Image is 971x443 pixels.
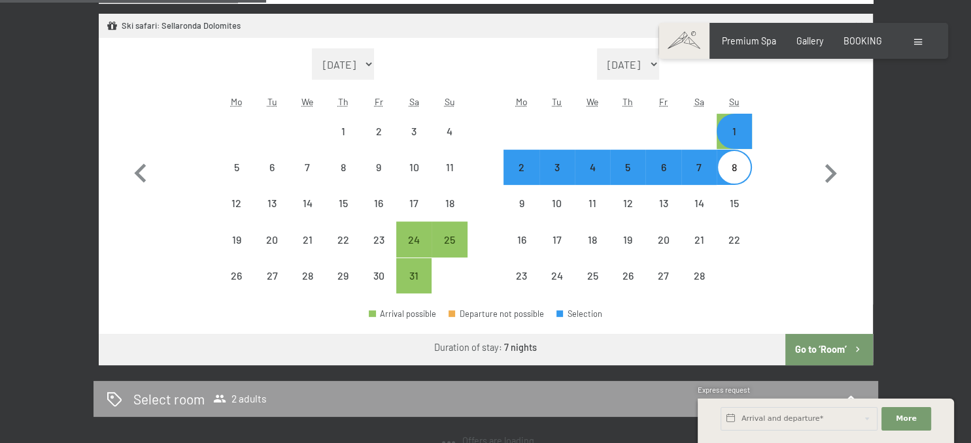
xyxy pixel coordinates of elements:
div: 13 [647,198,679,231]
div: 9 [505,198,537,231]
div: 1 [718,126,751,159]
abbr: Tuesday [552,96,562,107]
div: 4 [433,126,466,159]
div: Arrival not possible [290,222,325,257]
div: Sat Jan 03 2026 [396,114,432,149]
div: Arrival not possible [575,222,610,257]
div: Arrival not possible [681,258,717,293]
div: 7 [683,162,715,195]
svg: Holiday deal [107,20,118,31]
div: Arrival not possible [361,114,396,149]
div: Sat Jan 10 2026 [396,150,432,185]
div: Arrival not possible [396,186,432,221]
div: 26 [611,271,644,303]
div: Thu Feb 05 2026 [610,150,645,185]
div: 4 [576,162,609,195]
div: Wed Jan 28 2026 [290,258,325,293]
div: Wed Feb 11 2026 [575,186,610,221]
div: Sat Feb 28 2026 [681,258,717,293]
div: Mon Jan 19 2026 [219,222,254,257]
div: 16 [505,235,537,267]
div: 7 [291,162,324,195]
div: Arrival not possible [503,222,539,257]
div: Arrival not possible [575,258,610,293]
div: Mon Feb 16 2026 [503,222,539,257]
div: Arrival not possible [290,186,325,221]
div: Wed Jan 14 2026 [290,186,325,221]
div: 21 [683,235,715,267]
div: Tue Jan 13 2026 [254,186,290,221]
div: Thu Jan 22 2026 [326,222,361,257]
div: Arrival not possible [681,150,717,185]
div: Arrival possible [396,222,432,257]
div: Arrival not possible [361,150,396,185]
div: Departure not possible [449,310,544,318]
div: Arrival not possible [254,258,290,293]
span: BOOKING [843,35,882,46]
div: 12 [611,198,644,231]
div: Arrival not possible [361,258,396,293]
div: Arrival not possible [326,186,361,221]
div: Thu Feb 19 2026 [610,222,645,257]
div: Tue Jan 06 2026 [254,150,290,185]
div: Arrival not possible [219,258,254,293]
div: Arrival not possible [610,222,645,257]
span: 2 adults [213,392,267,405]
div: Sat Jan 31 2026 [396,258,432,293]
div: 3 [398,126,430,159]
div: Mon Feb 23 2026 [503,258,539,293]
button: Go to ‘Room’ [785,334,872,365]
div: Arrival not possible [610,150,645,185]
abbr: Tuesday [267,96,277,107]
div: 20 [256,235,288,267]
div: Tue Feb 24 2026 [539,258,575,293]
div: 27 [647,271,679,303]
div: 5 [220,162,253,195]
div: Sat Feb 21 2026 [681,222,717,257]
div: Fri Feb 06 2026 [645,150,681,185]
div: Arrival possible [717,114,752,149]
div: Fri Jan 09 2026 [361,150,396,185]
div: 28 [291,271,324,303]
div: Sun Feb 15 2026 [717,186,752,221]
div: 21 [291,235,324,267]
h2: Select room [133,389,205,408]
div: 14 [683,198,715,231]
div: Thu Jan 15 2026 [326,186,361,221]
div: Tue Jan 20 2026 [254,222,290,257]
div: Arrival not possible [432,150,467,185]
div: 10 [541,198,573,231]
abbr: Wednesday [301,96,313,107]
div: Arrival not possible [575,150,610,185]
div: Sat Feb 14 2026 [681,186,717,221]
a: Gallery [796,35,823,46]
div: 19 [220,235,253,267]
div: Thu Feb 12 2026 [610,186,645,221]
div: Ski safari: Sellaronda Dolomites [107,20,241,32]
div: Fri Feb 20 2026 [645,222,681,257]
div: 18 [433,198,466,231]
abbr: Thursday [622,96,633,107]
div: Arrival not possible [219,186,254,221]
div: Fri Feb 27 2026 [645,258,681,293]
div: Arrival not possible [290,150,325,185]
div: 22 [327,235,360,267]
div: Arrival not possible [539,150,575,185]
abbr: Saturday [409,96,419,107]
abbr: Sunday [445,96,455,107]
div: Arrival not possible [361,222,396,257]
div: Arrival not possible [219,222,254,257]
div: Arrival not possible [645,222,681,257]
div: 24 [541,271,573,303]
div: 6 [647,162,679,195]
div: Fri Jan 30 2026 [361,258,396,293]
abbr: Monday [231,96,243,107]
span: More [896,414,917,424]
div: Arrival not possible [254,150,290,185]
b: 7 nights [504,342,537,353]
div: 11 [576,198,609,231]
div: Sat Jan 24 2026 [396,222,432,257]
div: Wed Feb 18 2026 [575,222,610,257]
div: Mon Jan 12 2026 [219,186,254,221]
div: Tue Feb 10 2026 [539,186,575,221]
